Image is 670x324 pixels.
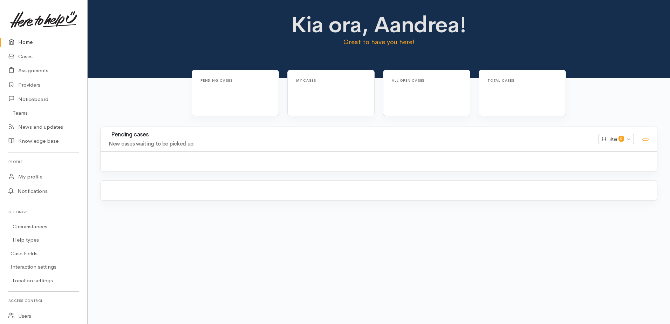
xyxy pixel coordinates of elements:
[487,79,549,82] h6: Total cases
[242,13,516,37] h1: Kia ora, Aandrea!
[109,131,590,138] h3: Pending cases
[200,79,262,82] h6: Pending cases
[8,296,79,305] h6: Access control
[242,37,516,47] p: Great to have you here!
[296,79,357,82] h6: My cases
[109,141,590,147] h4: New cases waiting to be picked up
[618,136,624,141] span: 0
[392,79,453,82] h6: All Open cases
[599,134,634,144] button: Filter0
[8,157,79,167] h6: Profile
[8,207,79,217] h6: Settings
